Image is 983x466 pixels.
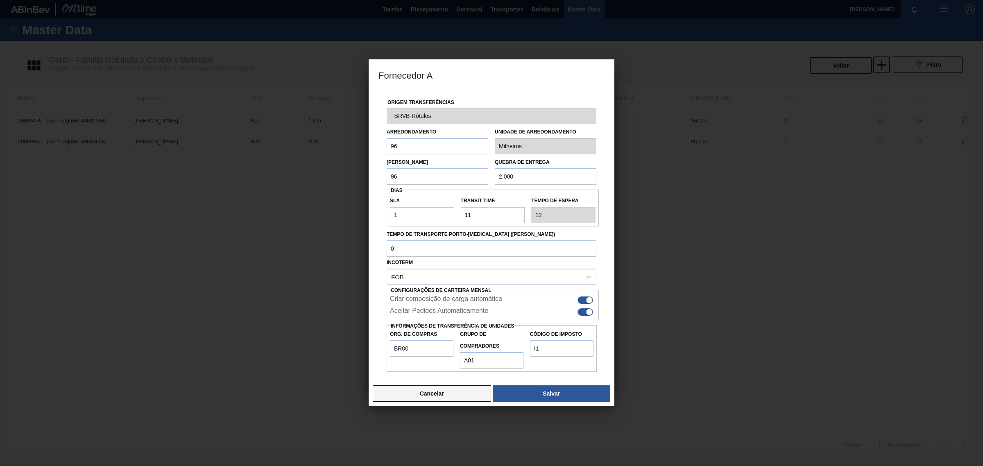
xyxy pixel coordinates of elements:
div: Essa configuração habilita aceite automático do pedido do lado do fornecedor [387,305,599,317]
label: Código de Imposto [530,328,593,340]
label: Grupo de Compradores [460,328,523,352]
label: Tempo de espera [531,195,596,207]
h3: Fornecedor A [369,59,614,90]
div: FOB [391,273,404,280]
label: Informações de Transferência de Unidades [391,323,514,329]
span: Configurações de Carteira Mensal [391,287,491,293]
label: Quebra de entrega [495,159,550,165]
label: [PERSON_NAME] [387,159,428,165]
label: Incoterm [387,260,413,265]
label: Transit Time [461,195,525,207]
label: Org. de Compras [390,328,453,340]
div: Não é possível desabilitar essa flag quando aceite automático está habilitado [387,293,599,305]
label: Tempo de Transporte Porto-[MEDICAL_DATA] ([PERSON_NAME]) [387,228,596,240]
label: Aceitar Pedidos Automaticamente [390,307,488,317]
label: SLA [390,195,454,207]
label: Criar composição de carga automática [390,295,502,305]
span: Dias [391,188,403,193]
label: Arredondamento [387,129,436,135]
label: Unidade de arredondamento [495,126,596,138]
label: Origem Transferências [387,100,454,105]
button: Salvar [493,385,610,402]
button: Cancelar [373,385,491,402]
